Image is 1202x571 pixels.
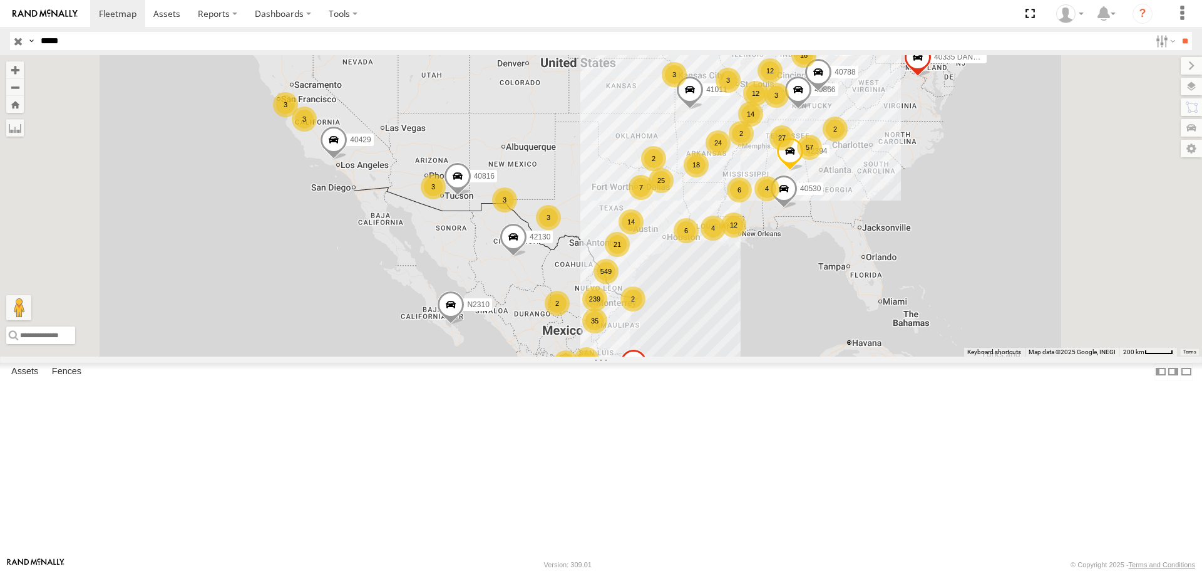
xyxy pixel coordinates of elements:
div: 3 [716,68,741,93]
div: 549 [593,259,619,284]
div: 3 [492,187,517,212]
span: 41011 [706,86,727,95]
span: 40816 [474,172,495,181]
div: 4 [754,176,779,201]
span: 40788 [835,68,855,76]
span: 40530 [800,185,821,194]
div: 21 [605,232,630,257]
span: 40866 [814,86,835,95]
div: 2 [620,286,645,312]
div: 24 [706,130,731,155]
button: Map Scale: 200 km per 42 pixels [1119,348,1177,357]
span: N2310 [467,301,489,310]
div: 2 [545,291,570,316]
div: 239 [582,286,607,312]
span: 200 km [1123,348,1144,355]
div: Carlos Ortiz [1052,4,1088,23]
div: 14 [619,209,644,234]
div: 25 [649,168,674,193]
button: Drag Pegman onto the map to open Street View [6,295,31,320]
label: Map Settings [1181,140,1202,157]
div: 18 [684,152,709,177]
img: rand-logo.svg [13,9,78,18]
button: Keyboard shortcuts [967,348,1021,357]
span: 40335 DAÑADO [934,53,989,62]
span: Map data ©2025 Google, INEGI [1029,348,1116,355]
a: Terms (opens in new tab) [1183,349,1196,354]
div: 3 [536,205,561,230]
label: Fences [46,364,88,381]
div: 27 [769,125,794,150]
div: 6 [674,218,699,243]
div: 2 [729,121,754,146]
div: Version: 309.01 [544,561,592,568]
div: 3 [292,107,317,132]
div: © Copyright 2025 - [1071,561,1195,568]
a: Terms and Conditions [1129,561,1195,568]
span: 42130 [530,233,550,241]
div: 3 [764,83,789,108]
a: Visit our Website [7,558,64,571]
div: 18 [791,43,816,68]
div: 3 [421,174,446,199]
button: Zoom Home [6,96,24,113]
div: 20 [553,350,578,375]
button: Zoom in [6,61,24,78]
div: 12 [743,81,768,106]
label: Assets [5,364,44,381]
label: Dock Summary Table to the Left [1154,363,1167,381]
span: 40429 [350,135,371,144]
label: Measure [6,119,24,137]
div: 4 [701,216,726,241]
div: 12 [758,58,783,83]
i: ? [1133,4,1153,24]
div: 3 [662,62,687,87]
button: Zoom out [6,78,24,96]
div: 3 [273,92,298,117]
div: 57 [797,135,822,160]
label: Hide Summary Table [1180,363,1193,381]
div: 7 [629,175,654,200]
div: 76 [574,347,599,372]
div: 14 [738,102,763,127]
label: Dock Summary Table to the Right [1167,363,1179,381]
div: 2 [641,146,666,171]
div: 35 [582,308,607,333]
label: Search Query [26,32,36,50]
div: 6 [727,177,752,202]
div: 12 [721,212,746,238]
div: 2 [823,117,848,142]
label: Search Filter Options [1151,32,1178,50]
